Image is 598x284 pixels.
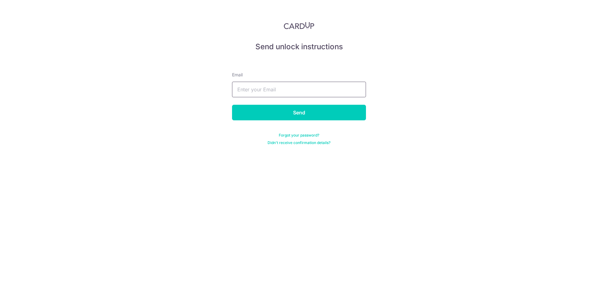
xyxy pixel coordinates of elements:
h5: Send unlock instructions [232,42,366,52]
img: CardUp Logo [284,22,314,29]
span: translation missing: en.devise.label.Email [232,72,243,77]
input: Enter your Email [232,82,366,97]
a: Didn't receive confirmation details? [268,140,330,145]
a: Forgot your password? [279,133,319,138]
input: Send [232,105,366,120]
